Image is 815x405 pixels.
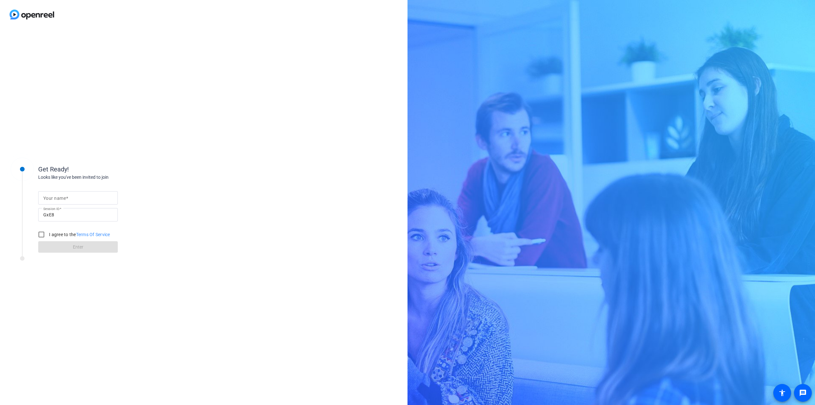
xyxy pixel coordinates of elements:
a: Terms Of Service [76,232,110,237]
mat-icon: message [799,389,807,397]
mat-label: Session ID [43,207,60,211]
div: Looks like you've been invited to join [38,174,166,181]
mat-icon: accessibility [778,389,786,397]
div: Get Ready! [38,164,166,174]
mat-label: Your name [43,196,66,201]
label: I agree to the [48,231,110,238]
